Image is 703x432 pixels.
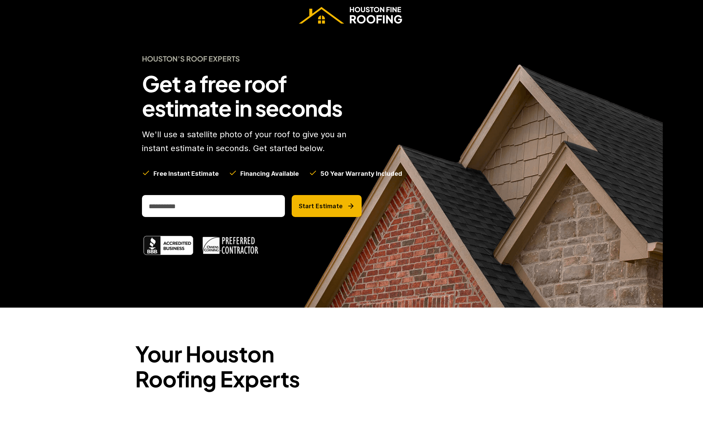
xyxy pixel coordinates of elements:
[299,202,343,210] p: Start Estimate
[142,54,362,63] h4: Houston's Roof Experts
[142,71,362,120] h1: Get a free roof estimate in seconds
[142,128,362,155] p: We'll use a satellite photo of your roof to give you an instant estimate in seconds. Get started ...
[135,341,334,391] h2: Your Houston Roofing Experts
[292,195,362,217] button: Start Estimate
[153,169,219,178] h5: Free Instant Estimate
[240,169,299,178] h5: Financing Available
[320,169,402,178] h5: 50 Year Warranty Included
